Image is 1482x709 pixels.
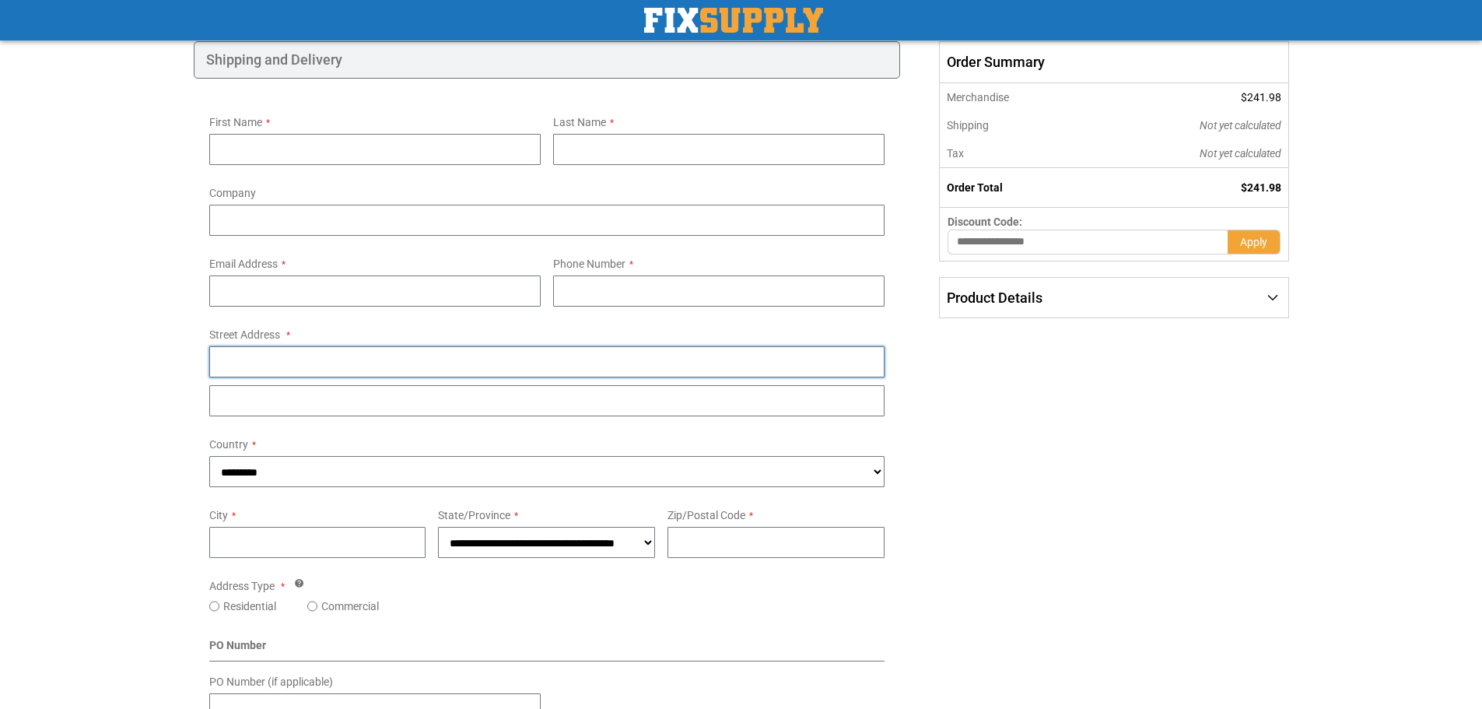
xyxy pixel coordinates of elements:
span: PO Number (if applicable) [209,676,333,688]
button: Apply [1228,230,1281,254]
div: Shipping and Delivery [194,41,901,79]
div: PO Number [209,637,885,662]
span: Address Type [209,580,275,592]
th: Tax [940,139,1095,168]
span: $241.98 [1241,181,1281,194]
span: Shipping [947,119,989,132]
span: Product Details [947,290,1042,306]
span: Not yet calculated [1200,147,1281,160]
label: Residential [223,598,276,614]
span: Order Summary [939,41,1288,83]
span: Last Name [553,116,606,128]
span: Discount Code: [948,216,1022,228]
span: First Name [209,116,262,128]
span: Email Address [209,258,278,270]
span: City [209,509,228,521]
span: Company [209,187,256,199]
th: Merchandise [940,83,1095,111]
span: State/Province [438,509,510,521]
label: Commercial [321,598,379,614]
span: Street Address [209,328,280,341]
span: Apply [1240,236,1267,248]
span: Zip/Postal Code [667,509,745,521]
a: store logo [644,8,823,33]
img: Fix Industrial Supply [644,8,823,33]
span: Not yet calculated [1200,119,1281,132]
span: Country [209,438,248,451]
strong: Order Total [947,181,1003,194]
span: Phone Number [553,258,625,270]
span: $241.98 [1241,91,1281,104]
